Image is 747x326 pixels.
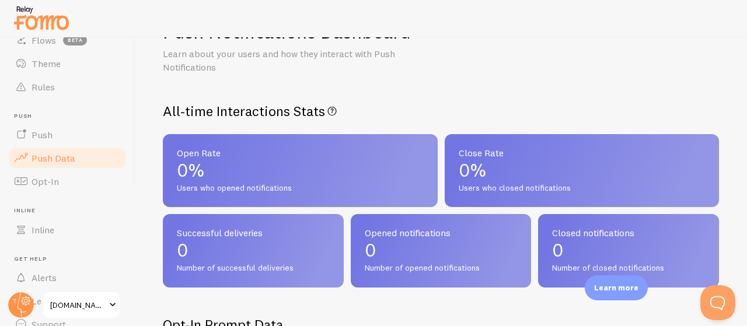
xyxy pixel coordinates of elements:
[459,183,706,194] span: Users who closed notifications
[14,113,127,120] span: Push
[32,129,53,141] span: Push
[14,255,127,263] span: Get Help
[7,29,127,52] a: Flows beta
[552,241,705,260] p: 0
[32,272,57,283] span: Alerts
[7,218,127,241] a: Inline
[7,123,127,146] a: Push
[12,3,71,33] img: fomo-relay-logo-orange.svg
[177,183,424,194] span: Users who opened notifications
[14,207,127,215] span: Inline
[32,58,61,69] span: Theme
[63,35,87,45] span: beta
[177,263,330,274] span: Number of successful deliveries
[700,285,735,320] iframe: Help Scout Beacon - Open
[7,170,127,193] a: Opt-In
[7,289,127,313] a: Learn
[42,291,121,319] a: [DOMAIN_NAME]
[459,161,706,180] p: 0%
[32,176,59,187] span: Opt-In
[177,241,330,260] p: 0
[32,152,75,164] span: Push Data
[177,148,424,157] span: Open Rate
[163,47,443,74] p: Learn about your users and how they interact with Push Notifications
[163,102,719,120] h2: All-time Interactions Stats
[594,282,638,293] p: Learn more
[7,266,127,289] a: Alerts
[365,241,518,260] p: 0
[552,228,705,237] span: Closed notifications
[50,298,106,312] span: [DOMAIN_NAME]
[459,148,706,157] span: Close Rate
[552,263,705,274] span: Number of closed notifications
[32,81,55,93] span: Rules
[32,224,54,236] span: Inline
[177,161,424,180] p: 0%
[7,52,127,75] a: Theme
[365,263,518,274] span: Number of opened notifications
[177,228,330,237] span: Successful deliveries
[32,34,56,46] span: Flows
[7,75,127,99] a: Rules
[7,146,127,170] a: Push Data
[365,228,518,237] span: Opened notifications
[585,275,648,300] div: Learn more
